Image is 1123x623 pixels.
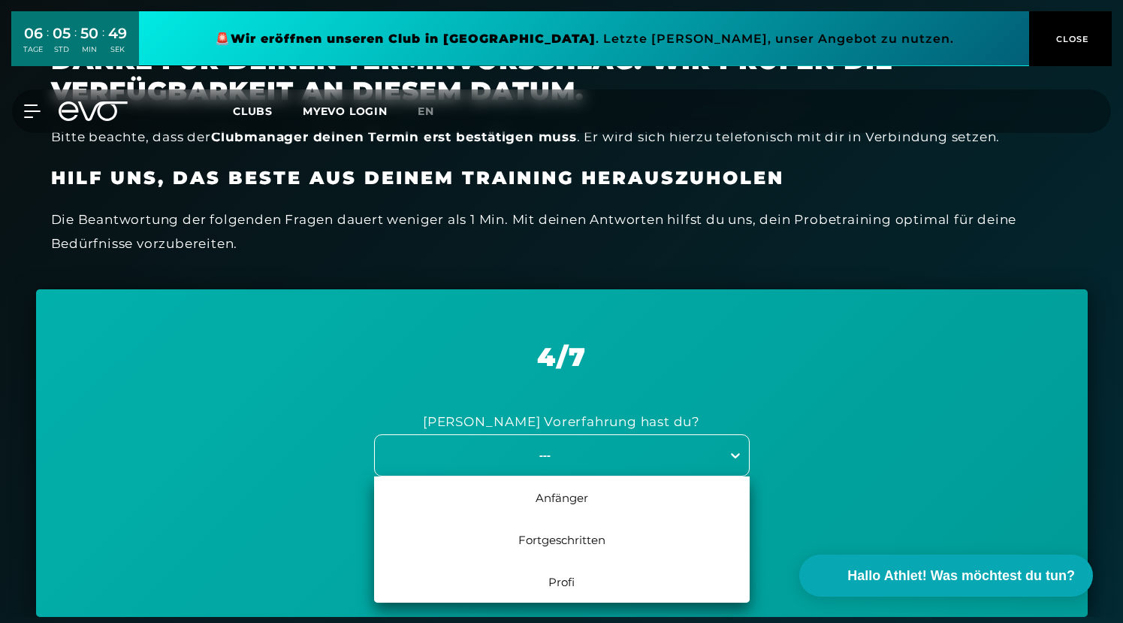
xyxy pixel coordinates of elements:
[108,44,127,55] div: SEK
[233,104,303,118] a: Clubs
[102,24,104,64] div: :
[23,23,43,44] div: 06
[1052,32,1089,46] span: CLOSE
[80,44,98,55] div: MIN
[374,561,750,603] div: Profi
[74,24,77,64] div: :
[80,23,98,44] div: 50
[423,410,700,434] div: [PERSON_NAME] Vorerfahrung hast du?
[233,104,273,118] span: Clubs
[799,555,1093,597] button: Hallo Athlet! Was möchtest du tun?
[418,104,434,118] span: en
[376,446,714,464] div: ---
[53,44,71,55] div: STD
[418,103,452,120] a: en
[108,23,127,44] div: 49
[1029,11,1112,66] button: CLOSE
[374,519,750,561] div: Fortgeschritten
[53,23,71,44] div: 05
[374,476,750,519] div: Anfänger
[847,566,1075,586] span: Hallo Athlet! Was möchtest du tun?
[51,207,1073,256] div: Die Beantwortung der folgenden Fragen dauert weniger als 1 Min. Mit deinen Antworten hilfst du un...
[47,24,49,64] div: :
[303,104,388,118] a: MYEVO LOGIN
[51,167,1073,189] h3: Hilf uns, das beste aus deinem Training herauszuholen
[537,341,586,373] span: 4 / 7
[23,44,43,55] div: TAGE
